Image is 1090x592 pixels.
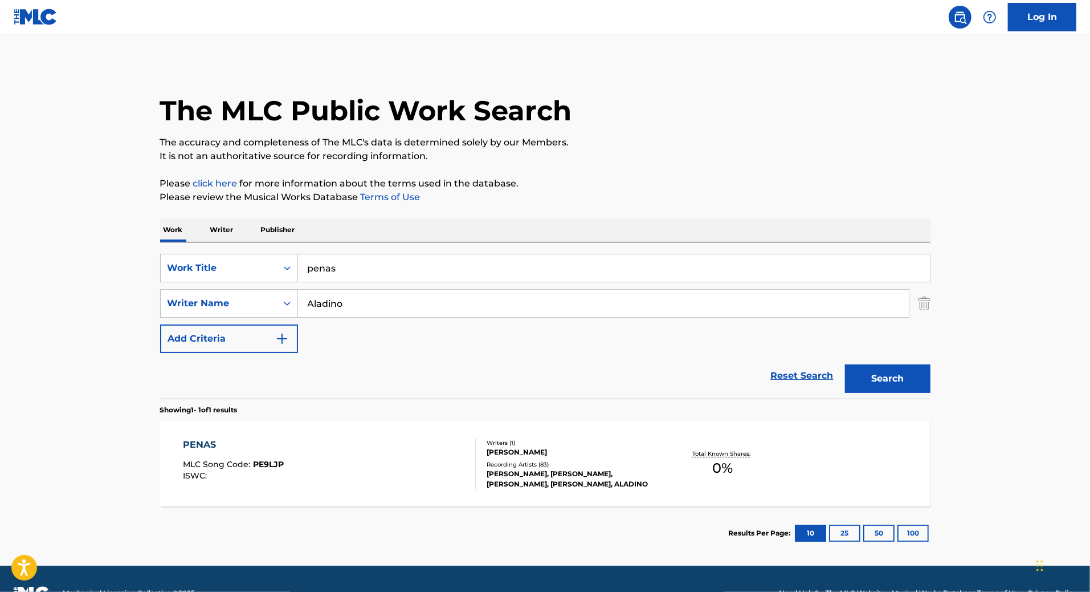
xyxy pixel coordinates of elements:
img: Delete Criterion [918,289,930,318]
div: Help [978,6,1001,29]
button: 10 [795,525,826,542]
p: The accuracy and completeness of The MLC's data is determined solely by our Members. [160,136,930,149]
button: 100 [897,525,929,542]
span: ISWC : [183,471,210,481]
div: Writer Name [168,297,270,310]
button: Search [845,364,930,393]
div: Drag [1036,549,1043,583]
a: Reset Search [765,363,839,388]
p: Please for more information about the terms used in the database. [160,177,930,190]
p: Total Known Shares: [692,449,753,458]
p: Work [160,218,186,242]
button: Add Criteria [160,325,298,353]
button: 50 [863,525,895,542]
a: click here [193,178,238,189]
div: [PERSON_NAME], [PERSON_NAME], [PERSON_NAME], [PERSON_NAME], ALADINO [487,469,659,489]
div: PENAS [183,438,284,452]
form: Search Form [160,254,930,399]
p: Please review the Musical Works Database [160,190,930,204]
a: Log In [1008,3,1076,31]
p: Showing 1 - 1 of 1 results [160,405,238,415]
span: MLC Song Code : [183,459,253,469]
a: Terms of Use [358,192,421,202]
button: 25 [829,525,860,542]
iframe: Chat Widget [1033,537,1090,592]
img: help [983,10,997,24]
h1: The MLC Public Work Search [160,94,572,128]
div: Writers ( 1 ) [487,439,659,447]
p: Results Per Page: [729,528,794,538]
div: Recording Artists ( 83 ) [487,460,659,469]
div: [PERSON_NAME] [487,447,659,457]
p: Writer [207,218,237,242]
span: PE9LJP [253,459,284,469]
img: 9d2ae6d4665cec9f34b9.svg [275,332,289,346]
p: It is not an authoritative source for recording information. [160,149,930,163]
div: Work Title [168,261,270,275]
span: 0 % [712,458,733,479]
p: Publisher [258,218,299,242]
img: search [953,10,967,24]
a: PENASMLC Song Code:PE9LJPISWC:Writers (1)[PERSON_NAME]Recording Artists (83)[PERSON_NAME], [PERSO... [160,421,930,506]
a: Public Search [949,6,971,29]
img: MLC Logo [14,9,58,25]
